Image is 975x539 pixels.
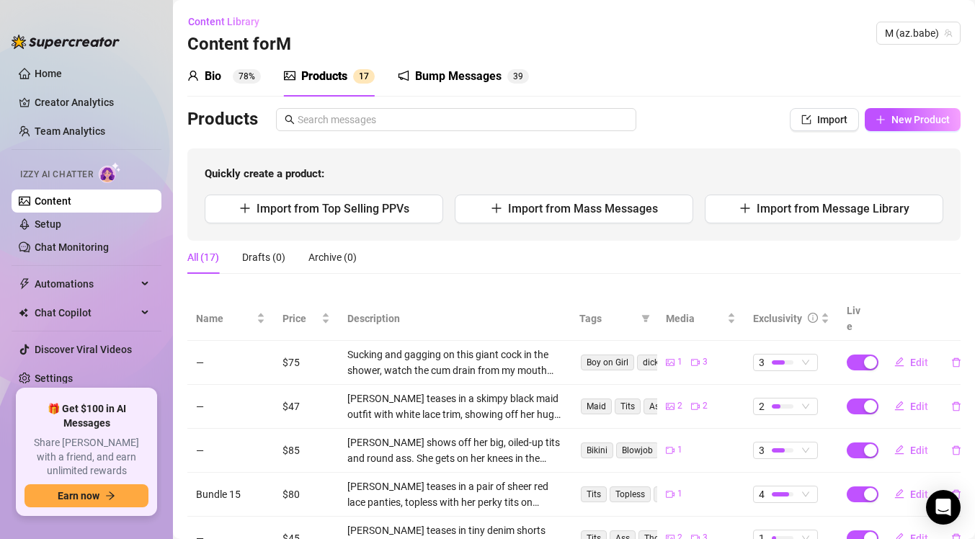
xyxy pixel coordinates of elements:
sup: 17 [353,69,375,84]
h3: Products [187,108,258,131]
div: All (17) [187,249,219,265]
span: Bikini [581,442,613,458]
div: [PERSON_NAME] teases in a pair of sheer red lace panties, topless with her perky tits on display.... [347,478,562,510]
span: Import from Mass Messages [508,202,658,215]
span: Media [666,311,724,326]
div: Bio [205,68,221,85]
td: — [187,429,274,473]
div: Drafts (0) [242,249,285,265]
span: team [944,29,953,37]
div: Products [301,68,347,85]
span: delete [951,445,961,455]
img: AI Chatter [99,162,121,183]
span: 1 [677,487,682,501]
td: $47 [274,385,339,429]
button: delete [940,395,973,418]
span: 3 [703,355,708,369]
td: $85 [274,429,339,473]
span: 2 [677,399,682,413]
span: Edit [910,401,928,412]
div: [PERSON_NAME] teases in a skimpy black maid outfit with white lace trim, showing off her huge tit... [347,391,562,422]
span: notification [398,70,409,81]
button: Edit [883,395,940,418]
span: Edit [910,357,928,368]
span: Share [PERSON_NAME] with a friend, and earn unlimited rewards [25,436,148,478]
span: edit [894,357,904,367]
a: Chat Monitoring [35,241,109,253]
button: delete [940,483,973,506]
span: M (az.babe) [885,22,952,44]
span: user [187,70,199,81]
span: video-camera [691,358,700,367]
span: Content Library [188,16,259,27]
span: Import [817,114,847,125]
th: Price [274,297,339,341]
span: info-circle [808,313,818,323]
span: video-camera [666,490,675,499]
span: Izzy AI Chatter [20,168,93,182]
button: Import from Mass Messages [455,195,693,223]
span: Tits [581,486,607,502]
h3: Content for M [187,33,291,56]
button: New Product [865,108,961,131]
input: Search messages [298,112,628,128]
td: — [187,341,274,385]
span: Import from Top Selling PPVs [257,202,409,215]
span: picture [284,70,295,81]
span: 1 [677,443,682,457]
div: Exclusivity [753,311,802,326]
button: Import from Top Selling PPVs [205,195,443,223]
div: Open Intercom Messenger [926,490,961,525]
a: Content [35,195,71,207]
span: import [801,115,811,125]
strong: Quickly create a product: [205,167,324,180]
span: delete [951,357,961,367]
div: Bump Messages [415,68,502,85]
button: delete [940,439,973,462]
button: Import from Message Library [705,195,943,223]
span: Lingerie [654,486,695,502]
span: dick sucking [637,355,697,370]
span: filter [638,308,653,329]
th: Live [838,297,874,341]
img: Chat Copilot [19,308,28,318]
span: New Product [891,114,950,125]
img: logo-BBDzfeDw.svg [12,35,120,49]
sup: 78% [233,69,261,84]
button: Edit [883,439,940,462]
span: plus [876,115,886,125]
span: Import from Message Library [757,202,909,215]
button: Edit [883,351,940,374]
a: Home [35,68,62,79]
sup: 39 [507,69,529,84]
span: 7 [364,71,369,81]
span: Maid [581,398,612,414]
a: Creator Analytics [35,91,150,114]
div: [PERSON_NAME] shows off her big, oiled-up tits and round ass. She gets on her knees in the bathro... [347,435,562,466]
span: Edit [910,489,928,500]
td: — [187,385,274,429]
div: Archive (0) [308,249,357,265]
span: picture [666,402,675,411]
span: plus [491,202,502,214]
span: 1 [359,71,364,81]
span: 4 [759,486,765,502]
span: 3 [513,71,518,81]
span: Ass [644,398,669,414]
span: search [285,115,295,125]
span: Tits [615,398,641,414]
span: Tags [579,311,636,326]
th: Tags [571,297,657,341]
span: Chat Copilot [35,301,137,324]
span: plus [739,202,751,214]
a: Setup [35,218,61,230]
span: 1 [677,355,682,369]
span: Topless [610,486,651,502]
span: picture [666,358,675,367]
td: $80 [274,473,339,517]
th: Description [339,297,571,341]
span: Edit [910,445,928,456]
span: thunderbolt [19,278,30,290]
span: 🎁 Get $100 in AI Messages [25,402,148,430]
span: 2 [703,399,708,413]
